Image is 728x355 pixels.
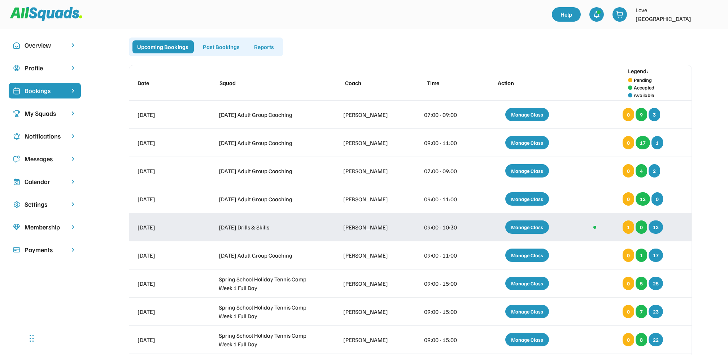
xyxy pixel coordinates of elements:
div: My Squads [25,109,65,118]
div: [PERSON_NAME] [343,110,398,119]
div: Manage Class [505,192,549,206]
div: [PERSON_NAME] [343,195,398,203]
div: Legend: [628,67,648,75]
div: Manage Class [505,136,549,149]
div: 1 [636,249,647,262]
img: Icon%20copy%205.svg [13,155,20,163]
div: 09:00 - 10:30 [424,223,468,232]
div: Spring School Holiday Tennis Camp Week 1 Full Day [219,303,317,320]
div: Time [427,79,471,87]
div: [PERSON_NAME] [343,167,398,175]
div: Reports [249,40,279,53]
img: chevron-right.svg [69,201,77,208]
div: [DATE] [138,251,192,260]
img: Icon%20copy%2016.svg [13,201,20,208]
div: [DATE] [138,279,192,288]
div: 09:00 - 15:00 [424,307,468,316]
img: chevron-right.svg [69,133,77,140]
div: Spring School Holiday Tennis Camp Week 1 Full Day [219,331,317,349]
img: bell-03%20%281%29.svg [593,11,600,18]
img: chevron-right.svg [69,224,77,231]
div: [PERSON_NAME] [343,251,398,260]
div: Manage Class [505,108,549,121]
div: [DATE] [138,307,192,316]
div: Payments [25,245,65,255]
div: 0 [636,220,647,234]
img: Icon%20copy%204.svg [13,133,20,140]
div: 09:00 - 15:00 [424,279,468,288]
div: 09:00 - 11:00 [424,251,468,260]
div: [DATE] Drills & Skills [219,223,317,232]
div: 12 [636,192,650,206]
div: 12 [649,220,663,234]
div: 0 [623,108,634,121]
div: 09:00 - 15:00 [424,336,468,344]
div: Membership [25,222,65,232]
img: chevron-right.svg [69,155,77,162]
div: [DATE] [138,110,192,119]
div: 0 [623,136,634,149]
div: 23 [649,305,663,318]
div: [DATE] [138,167,192,175]
div: 5 [636,277,647,290]
div: Manage Class [505,277,549,290]
div: 1 [623,220,634,234]
div: Notifications [25,131,65,141]
div: 17 [649,249,663,262]
div: [DATE] Adult Group Coaching [219,139,317,147]
div: 2 [649,164,660,177]
div: [PERSON_NAME] [343,336,398,344]
div: Settings [25,200,65,209]
div: Messages [25,154,65,164]
img: shopping-cart-01%20%281%29.svg [616,11,623,18]
div: Manage Class [505,305,549,318]
div: 9 [636,108,647,121]
div: 4 [636,164,647,177]
div: 17 [636,136,650,149]
div: Upcoming Bookings [132,40,194,53]
div: Bookings [25,86,65,96]
img: chevron-right.svg [69,65,77,71]
div: [DATE] [138,223,192,232]
div: 1 [651,136,663,149]
img: chevron-right.svg [69,42,77,49]
img: Icon%20%2815%29.svg [13,246,20,254]
img: chevron-right%20copy%203.svg [69,87,77,94]
div: Manage Class [505,220,549,234]
div: 8 [636,333,647,346]
div: 0 [623,333,634,346]
div: 09:00 - 11:00 [424,139,468,147]
div: [DATE] [138,195,192,203]
img: chevron-right.svg [69,246,77,253]
img: Icon%20copy%203.svg [13,110,20,117]
img: chevron-right.svg [69,178,77,185]
img: Squad%20Logo.svg [10,7,82,21]
div: Pending [634,76,652,84]
div: [PERSON_NAME] [343,139,398,147]
div: Action [498,79,563,87]
img: Icon%20copy%2010.svg [13,42,20,49]
div: Spring School Holiday Tennis Camp Week 1 Full Day [219,275,317,292]
div: [PERSON_NAME] [343,279,398,288]
div: [DATE] Adult Group Coaching [219,251,317,260]
div: Date [138,79,192,87]
img: user-circle.svg [13,65,20,72]
div: 25 [649,277,663,290]
div: Available [634,91,654,99]
div: 0 [623,164,634,177]
div: 0 [623,249,634,262]
div: Coach [345,79,400,87]
div: 0 [623,305,634,318]
div: 07:00 - 09:00 [424,167,468,175]
div: [DATE] Adult Group Coaching [219,110,317,119]
div: [PERSON_NAME] [343,307,398,316]
div: [PERSON_NAME] [343,223,398,232]
div: 07:00 - 09:00 [424,110,468,119]
div: [DATE] [138,336,192,344]
div: 22 [649,333,663,346]
a: Help [552,7,581,22]
div: Squad [219,79,318,87]
img: LTPP_Logo_REV.jpeg [705,7,719,22]
div: 0 [623,192,634,206]
div: 0 [651,192,663,206]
